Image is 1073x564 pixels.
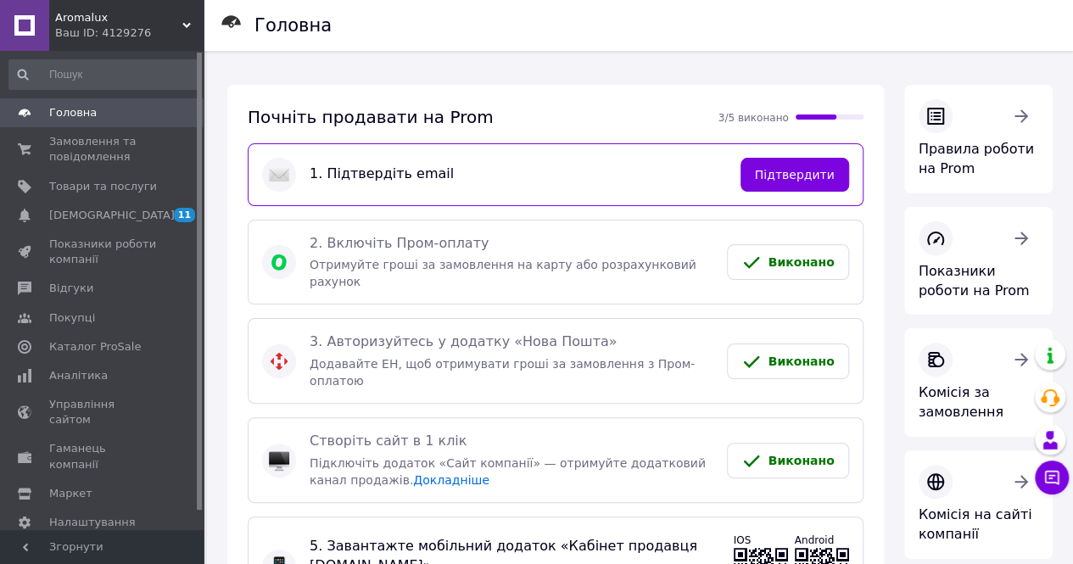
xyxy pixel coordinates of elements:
[49,179,157,194] span: Товари та послуги
[310,258,696,288] span: Отримуйте гроші за замовлення на карту або розрахунковий рахунок
[310,432,713,451] span: Створіть сайт в 1 клік
[8,59,200,90] input: Пошук
[310,456,706,487] span: Підключіть додаток «Сайт компанії» — отримуйте додатковий канал продажів.
[269,165,289,185] img: :email:
[310,165,727,184] span: 1. Підтвердіть email
[49,208,175,223] span: [DEMOGRAPHIC_DATA]
[254,15,332,36] h1: Головна
[49,515,136,530] span: Налаштування
[269,252,289,272] img: avatar image
[718,112,789,124] span: 3/5 виконано
[49,281,93,296] span: Відгуки
[795,534,834,546] span: Android
[768,454,835,467] span: Виконано
[310,234,713,254] span: 2. Включіть Пром-оплату
[49,134,157,165] span: Замовлення та повідомлення
[49,105,97,120] span: Головна
[55,10,182,25] span: Aromalux
[413,473,489,487] a: Докладніше
[919,506,1032,542] span: Комісія на сайті компанії
[734,534,752,546] span: IOS
[49,397,157,427] span: Управління сайтом
[768,255,835,269] span: Виконано
[919,384,1003,420] span: Комісія за замовлення
[55,25,204,41] div: Ваш ID: 4129276
[904,207,1053,316] a: Показники роботи на Prom
[310,332,713,352] span: 3. Авторизуйтесь у додатку «Нова Пошта»
[174,208,195,222] span: 11
[49,368,108,383] span: Аналітика
[919,141,1034,176] span: Правила роботи на Prom
[768,355,835,368] span: Виконано
[49,339,141,355] span: Каталог ProSale
[904,328,1053,437] a: Комісія за замовлення
[1035,461,1069,494] button: Чат з покупцем
[904,85,1053,193] a: Правила роботи на Prom
[269,450,289,471] img: :desktop_computer:
[740,158,849,192] button: Підтвердити
[49,441,157,472] span: Гаманець компанії
[248,107,494,127] span: Почніть продавати на Prom
[49,237,157,267] span: Показники роботи компанії
[49,486,92,501] span: Маркет
[310,357,695,388] span: Додавайте ЕН, щоб отримувати гроші за замовлення з Пром-оплатою
[919,263,1030,299] span: Показники роботи на Prom
[904,450,1053,559] a: Комісія на сайті компанії
[49,310,95,326] span: Покупці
